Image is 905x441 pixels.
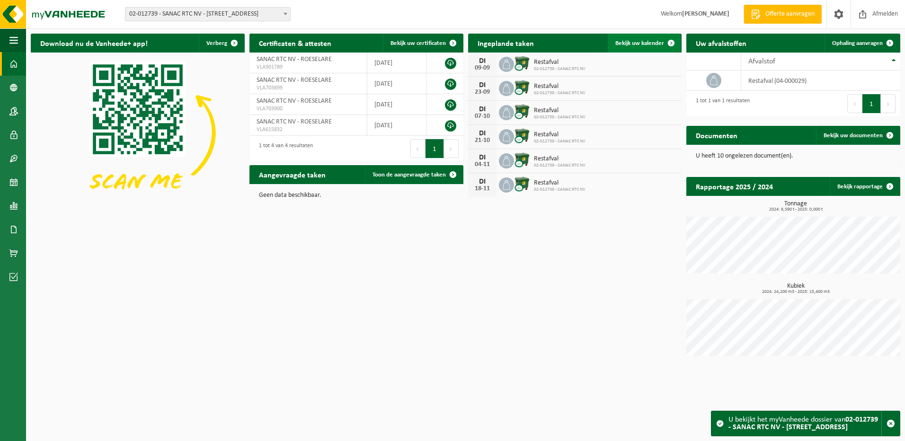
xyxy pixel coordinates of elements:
div: 21-10 [473,137,492,144]
button: Verberg [199,34,244,53]
span: Ophaling aanvragen [832,40,883,46]
a: Bekijk uw certificaten [383,34,462,53]
span: SANAC RTC NV - ROESELARE [257,97,332,105]
img: Download de VHEPlus App [31,53,245,213]
h2: Rapportage 2025 / 2024 [686,177,782,195]
span: Restafval [534,131,586,139]
div: 18-11 [473,185,492,192]
span: 02-012739 - SANAC RTC NV [534,66,586,72]
button: 1 [862,94,881,113]
span: Restafval [534,83,586,90]
a: Bekijk uw kalender [608,34,681,53]
button: Previous [847,94,862,113]
span: Bekijk uw certificaten [390,40,446,46]
h3: Tonnage [691,201,900,212]
div: DI [473,154,492,161]
span: Bekijk uw documenten [824,132,883,139]
img: WB-1100-CU [514,176,530,192]
span: 2024: 24,200 m3 - 2025: 15,400 m3 [691,290,900,294]
img: WB-1100-CU [514,104,530,120]
span: 02-012739 - SANAC RTC NV [534,187,586,193]
span: 2024: 8,590 t - 2025: 0,000 t [691,207,900,212]
span: 02-012739 - SANAC RTC NV - 8800 ROESELARE, DIKSMUIDSESTEENWEG 339 [125,7,291,21]
span: Bekijk uw kalender [615,40,664,46]
p: U heeft 10 ongelezen document(en). [696,153,891,159]
img: WB-1100-CU [514,79,530,96]
span: Restafval [534,107,586,115]
div: 09-09 [473,65,492,71]
span: Restafval [534,155,586,163]
a: Toon de aangevraagde taken [365,165,462,184]
span: 02-012739 - SANAC RTC NV [534,139,586,144]
h2: Download nu de Vanheede+ app! [31,34,157,52]
div: 04-11 [473,161,492,168]
a: Ophaling aanvragen [825,34,899,53]
span: SANAC RTC NV - ROESELARE [257,118,332,125]
p: Geen data beschikbaar. [259,192,454,199]
td: [DATE] [367,115,427,136]
span: Restafval [534,59,586,66]
a: Bekijk uw documenten [816,126,899,145]
button: Next [881,94,896,113]
div: 1 tot 1 van 1 resultaten [691,93,750,114]
img: WB-1100-CU [514,55,530,71]
span: SANAC RTC NV - ROESELARE [257,56,332,63]
strong: 02-012739 - SANAC RTC NV - [STREET_ADDRESS] [728,416,878,431]
span: 02-012739 - SANAC RTC NV [534,115,586,120]
td: [DATE] [367,94,427,115]
div: DI [473,57,492,65]
td: restafval (04-000029) [741,71,900,91]
td: [DATE] [367,53,427,73]
h2: Ingeplande taken [468,34,543,52]
div: 23-09 [473,89,492,96]
div: U bekijkt het myVanheede dossier van [728,411,881,436]
img: WB-1100-CU [514,152,530,168]
span: SANAC RTC NV - ROESELARE [257,77,332,84]
div: 1 tot 4 van 4 resultaten [254,138,313,159]
span: Afvalstof [748,58,775,65]
div: DI [473,178,492,185]
h2: Certificaten & attesten [249,34,341,52]
a: Offerte aanvragen [744,5,822,24]
strong: [PERSON_NAME] [682,10,729,18]
span: Toon de aangevraagde taken [373,172,446,178]
button: Next [444,139,459,158]
span: VLA703900 [257,105,360,113]
td: [DATE] [367,73,427,94]
span: Verberg [206,40,227,46]
span: 02-012739 - SANAC RTC NV [534,90,586,96]
span: 02-012739 - SANAC RTC NV [534,163,586,168]
span: VLA901789 [257,63,360,71]
div: DI [473,81,492,89]
span: 02-012739 - SANAC RTC NV - 8800 ROESELARE, DIKSMUIDSESTEENWEG 339 [125,8,290,21]
button: 1 [426,139,444,158]
div: 07-10 [473,113,492,120]
span: Offerte aanvragen [763,9,817,19]
button: Previous [410,139,426,158]
h3: Kubiek [691,283,900,294]
h2: Aangevraagde taken [249,165,335,184]
img: WB-1100-CU [514,128,530,144]
span: Restafval [534,179,586,187]
div: DI [473,130,492,137]
h2: Uw afvalstoffen [686,34,756,52]
h2: Documenten [686,126,747,144]
span: VLA703899 [257,84,360,92]
div: DI [473,106,492,113]
a: Bekijk rapportage [830,177,899,196]
span: VLA615832 [257,126,360,133]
